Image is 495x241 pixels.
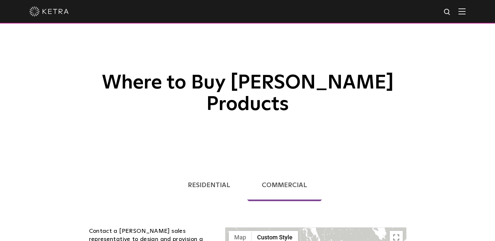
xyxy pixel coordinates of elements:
[84,23,411,115] h1: Where to Buy [PERSON_NAME] Products
[29,7,69,16] img: ketra-logo-2019-white
[443,8,451,16] img: search icon
[458,8,466,14] img: Hamburger%20Nav.svg
[173,169,245,201] a: Residential
[247,169,322,201] a: Commercial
